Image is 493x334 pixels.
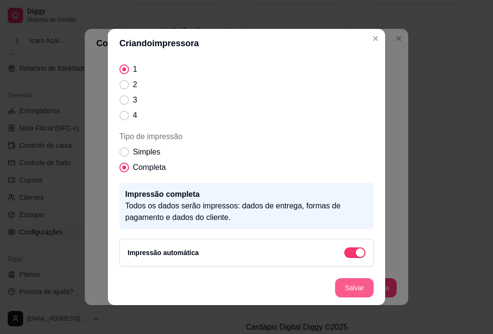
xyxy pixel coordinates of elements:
[108,29,385,58] header: Criando impressora
[125,200,368,223] p: Todos os dados serão impressos: dados de entrega, formas de pagamento e dados do cliente.
[368,31,383,46] button: Close
[133,64,137,75] span: 1
[125,189,368,200] p: Impressão completa
[133,162,166,173] span: Completa
[119,131,374,142] span: Tipo de impressão
[119,131,374,173] div: Tipo de impressão
[119,48,374,121] div: Número de cópias
[133,146,160,158] span: Simples
[133,94,137,106] span: 3
[335,278,374,297] button: Salvar
[128,249,199,257] label: Impressão automática
[133,110,137,121] span: 4
[133,79,137,90] span: 2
